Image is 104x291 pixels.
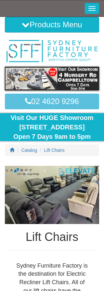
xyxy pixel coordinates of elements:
img: Sydney Furniture Factory [5,39,99,63]
a: Catalog [21,148,37,153]
a: 02 4620 9296 [5,94,99,109]
button: Products Menu [5,17,99,33]
div: Visit Our HUGE Showroom [STREET_ADDRESS] Open 7 Days 9am to 5pm [5,113,99,141]
h1: Lift Chairs [5,231,99,244]
a: Lift Chairs [44,148,65,153]
img: showroom.gif [5,67,99,90]
img: Lift Chairs [5,166,99,224]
